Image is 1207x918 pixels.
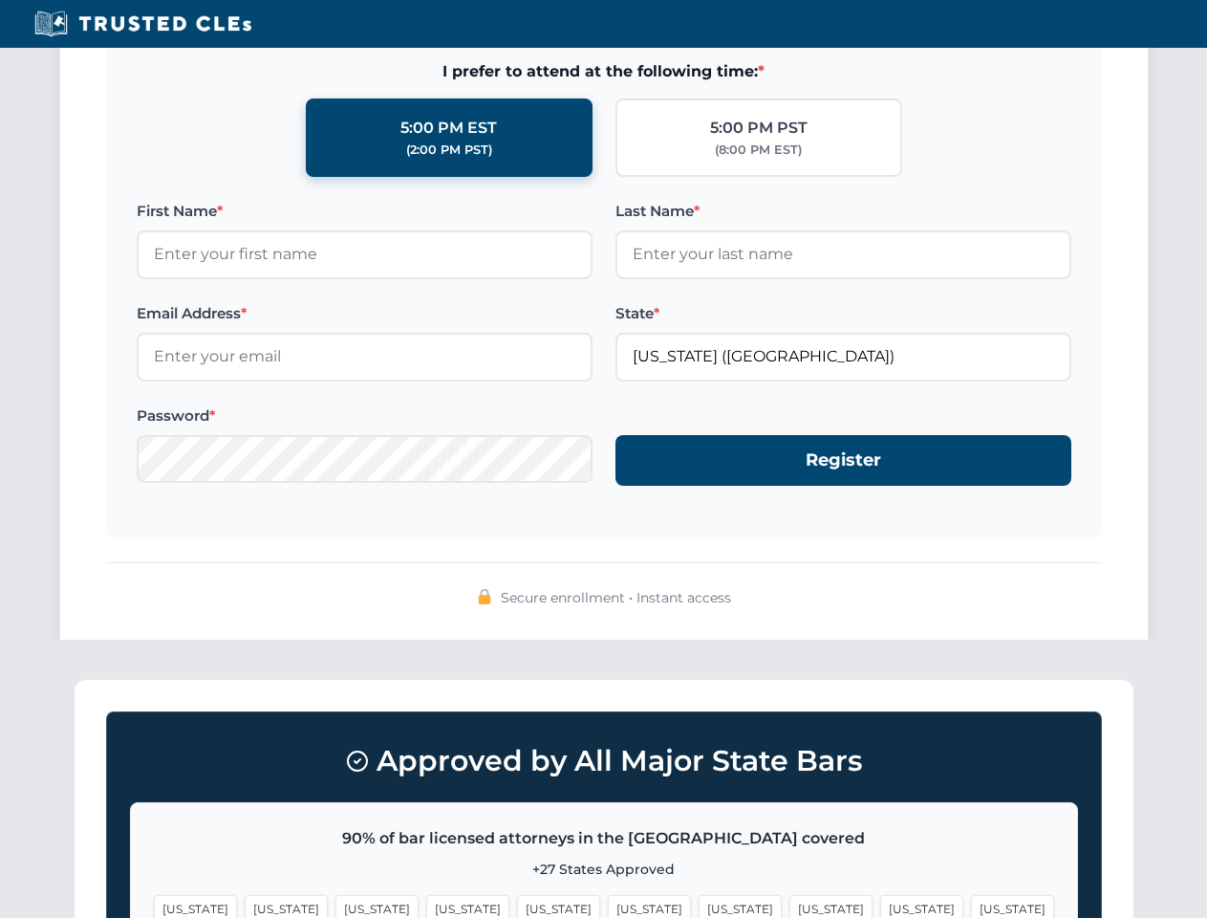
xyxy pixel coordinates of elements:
[130,735,1078,787] h3: Approved by All Major State Bars
[615,333,1071,381] input: Florida (FL)
[615,302,1071,325] label: State
[137,230,593,278] input: Enter your first name
[400,116,497,141] div: 5:00 PM EST
[715,141,802,160] div: (8:00 PM EST)
[406,141,492,160] div: (2:00 PM PST)
[154,859,1054,880] p: +27 States Approved
[501,587,731,608] span: Secure enrollment • Instant access
[137,302,593,325] label: Email Address
[137,200,593,223] label: First Name
[615,200,1071,223] label: Last Name
[137,333,593,381] input: Enter your email
[137,59,1071,84] span: I prefer to attend at the following time:
[137,404,593,427] label: Password
[615,435,1071,486] button: Register
[615,230,1071,278] input: Enter your last name
[29,10,257,38] img: Trusted CLEs
[477,589,492,604] img: 🔒
[710,116,808,141] div: 5:00 PM PST
[154,826,1054,851] p: 90% of bar licensed attorneys in the [GEOGRAPHIC_DATA] covered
